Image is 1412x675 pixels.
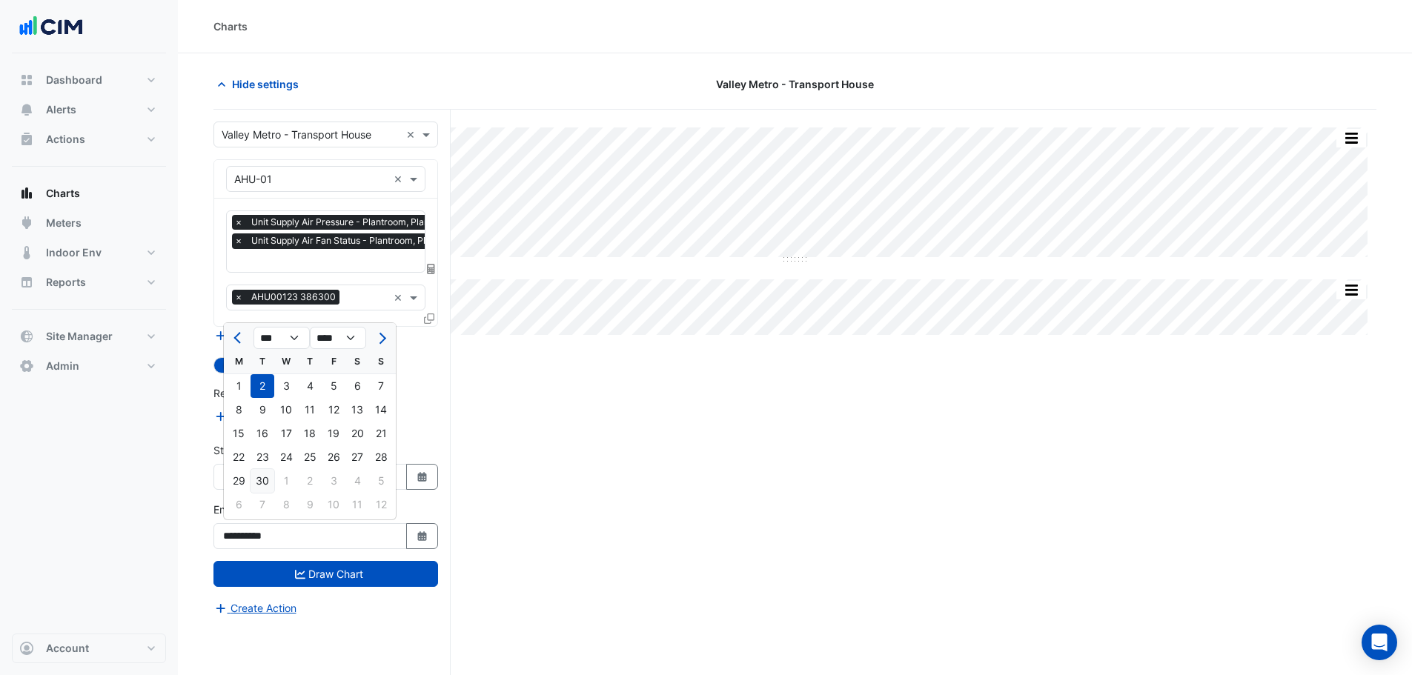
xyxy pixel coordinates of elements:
div: Sunday, October 5, 2025 [369,469,393,493]
button: Site Manager [12,322,166,351]
span: × [232,215,245,230]
div: Friday, October 3, 2025 [322,469,345,493]
div: Monday, September 8, 2025 [227,398,251,422]
span: × [232,233,245,248]
div: 29 [227,469,251,493]
button: Admin [12,351,166,381]
div: Sunday, September 21, 2025 [369,422,393,445]
label: End Date [213,502,258,517]
div: 3 [322,469,345,493]
div: S [345,350,369,373]
div: Monday, October 6, 2025 [227,493,251,516]
div: Saturday, September 27, 2025 [345,445,369,469]
button: Dashboard [12,65,166,95]
div: Friday, October 10, 2025 [322,493,345,516]
div: Tuesday, September 16, 2025 [251,422,274,445]
div: Tuesday, September 30, 2025 [251,469,274,493]
div: 3 [274,374,298,398]
span: Unit Supply Air Pressure - Plantroom, Plantroom [248,215,458,230]
div: Saturday, September 6, 2025 [345,374,369,398]
app-icon: Reports [19,275,34,290]
span: Unit Supply Air Fan Status - Plantroom, Plantroom [248,233,465,248]
div: T [251,350,274,373]
div: Saturday, September 13, 2025 [345,398,369,422]
span: Admin [46,359,79,373]
app-icon: Site Manager [19,329,34,344]
app-icon: Actions [19,132,34,147]
button: Meters [12,208,166,238]
div: Wednesday, September 17, 2025 [274,422,298,445]
button: Next month [372,326,390,350]
div: 27 [345,445,369,469]
div: Tuesday, September 23, 2025 [251,445,274,469]
div: Sunday, September 28, 2025 [369,445,393,469]
span: Valley Metro - Transport House [716,76,874,92]
div: 25 [298,445,322,469]
span: AHU00123 386300 [248,290,339,305]
div: 7 [369,374,393,398]
button: Reports [12,267,166,297]
div: 6 [345,374,369,398]
div: 2 [251,374,274,398]
span: Reports [46,275,86,290]
button: Draw Chart [213,561,438,587]
div: F [322,350,345,373]
div: Friday, September 5, 2025 [322,374,345,398]
div: Thursday, September 4, 2025 [298,374,322,398]
button: Create Action [213,599,297,616]
span: Clear [394,290,406,305]
div: 24 [274,445,298,469]
div: 16 [251,422,274,445]
span: Clone Favourites and Tasks from this Equipment to other Equipment [424,312,434,325]
span: Indoor Env [46,245,102,260]
div: 28 [369,445,393,469]
span: Clear [394,171,406,187]
div: 6 [227,493,251,516]
div: Wednesday, October 1, 2025 [274,469,298,493]
div: 1 [274,469,298,493]
button: More Options [1336,281,1366,299]
span: Dashboard [46,73,102,87]
button: Alerts [12,95,166,124]
label: Reference Lines [213,385,291,401]
div: 11 [298,398,322,422]
div: 4 [345,469,369,493]
div: 20 [345,422,369,445]
div: Thursday, October 9, 2025 [298,493,322,516]
div: 9 [251,398,274,422]
div: Thursday, September 11, 2025 [298,398,322,422]
div: 12 [369,493,393,516]
button: Hide settings [213,71,308,97]
div: 2 [298,469,322,493]
select: Select year [310,327,366,349]
div: 9 [298,493,322,516]
span: Site Manager [46,329,113,344]
div: 21 [369,422,393,445]
span: Choose Function [425,262,438,275]
div: 1 [227,374,251,398]
div: Wednesday, September 10, 2025 [274,398,298,422]
div: Friday, September 26, 2025 [322,445,345,469]
div: Saturday, September 20, 2025 [345,422,369,445]
div: Wednesday, October 8, 2025 [274,493,298,516]
div: 8 [274,493,298,516]
div: Open Intercom Messenger [1362,625,1397,660]
app-icon: Admin [19,359,34,373]
div: 5 [369,469,393,493]
div: 10 [322,493,345,516]
button: Actions [12,124,166,154]
div: 19 [322,422,345,445]
span: Alerts [46,102,76,117]
div: 8 [227,398,251,422]
div: Wednesday, September 24, 2025 [274,445,298,469]
div: Monday, September 15, 2025 [227,422,251,445]
div: Thursday, September 25, 2025 [298,445,322,469]
app-icon: Meters [19,216,34,230]
div: Monday, September 1, 2025 [227,374,251,398]
button: Charts [12,179,166,208]
div: 4 [298,374,322,398]
button: Add Equipment [213,327,303,344]
div: Thursday, October 2, 2025 [298,469,322,493]
div: 30 [251,469,274,493]
button: Add Reference Line [213,408,324,425]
